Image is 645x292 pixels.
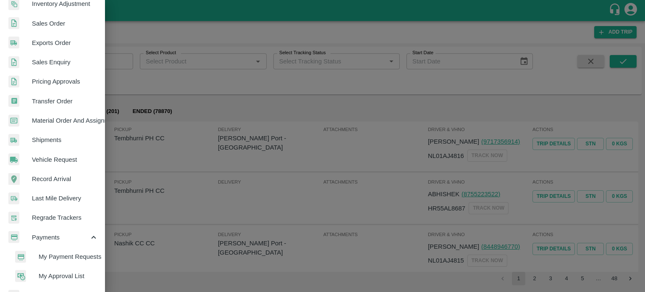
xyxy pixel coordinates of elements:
[8,115,19,127] img: centralMaterial
[7,266,105,286] a: approvalMy Approval List
[8,76,19,88] img: sales
[7,247,105,266] a: paymentMy Payment Requests
[32,19,98,28] span: Sales Order
[8,173,20,185] img: recordArrival
[39,252,98,261] span: My Payment Requests
[8,56,19,68] img: sales
[32,213,98,222] span: Regrade Trackers
[8,17,19,29] img: sales
[32,58,98,67] span: Sales Enquiry
[32,194,98,203] span: Last Mile Delivery
[8,37,19,49] img: shipments
[8,231,19,243] img: payment
[15,270,26,282] img: approval
[32,116,98,125] span: Material Order And Assignment
[32,38,98,47] span: Exports Order
[8,192,19,205] img: delivery
[32,77,98,86] span: Pricing Approvals
[8,95,19,107] img: whTransfer
[32,155,98,164] span: Vehicle Request
[32,174,98,184] span: Record Arrival
[8,134,19,146] img: shipments
[32,233,89,242] span: Payments
[15,251,26,263] img: payment
[8,153,19,166] img: vehicle
[32,135,98,145] span: Shipments
[8,212,19,224] img: whTracker
[39,271,98,281] span: My Approval List
[32,97,98,106] span: Transfer Order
